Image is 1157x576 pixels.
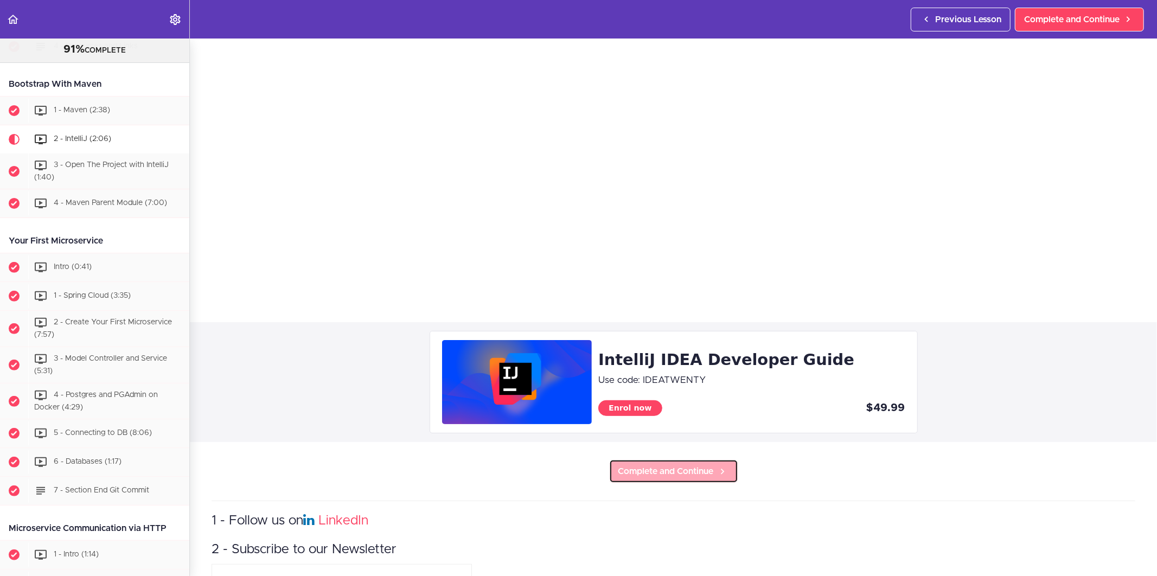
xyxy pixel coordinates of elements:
a: Complete and Continue [1015,8,1144,31]
svg: Settings Menu [169,13,182,26]
a: LinkedIn [318,514,368,527]
span: 5 - Connecting to DB (8:06) [54,430,152,437]
span: 7 - Section End Git Commit [54,487,149,495]
span: 2 - Create Your First Microservice (7:57) [34,319,172,339]
span: 1 - Spring Cloud (3:35) [54,292,131,300]
svg: Back to course curriculum [7,13,20,26]
span: 4 - Maven Parent Module (7:00) [54,200,167,207]
span: Previous Lesson [935,13,1001,26]
a: Previous Lesson [911,8,1011,31]
span: Complete and Continue [1024,13,1120,26]
span: 4 - Postgres and PGAdmin on Docker (4:29) [34,391,158,411]
span: 1 - Intro (1:14) [54,551,99,559]
span: 1 - Maven (2:38) [54,106,110,114]
span: 3 - Open The Project with IntelliJ (1:40) [34,161,169,181]
span: 91% [63,44,85,55]
span: Intro (0:41) [54,264,92,271]
span: 2 - IntelliJ (2:06) [54,135,111,143]
h3: 1 - Follow us on [212,512,1135,530]
div: COMPLETE [14,43,176,57]
h3: 2 - Subscribe to our Newsletter [212,541,1135,559]
span: 3 - Model Controller and Service (5:31) [34,355,167,375]
span: 6 - Databases (1:17) [54,458,122,466]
